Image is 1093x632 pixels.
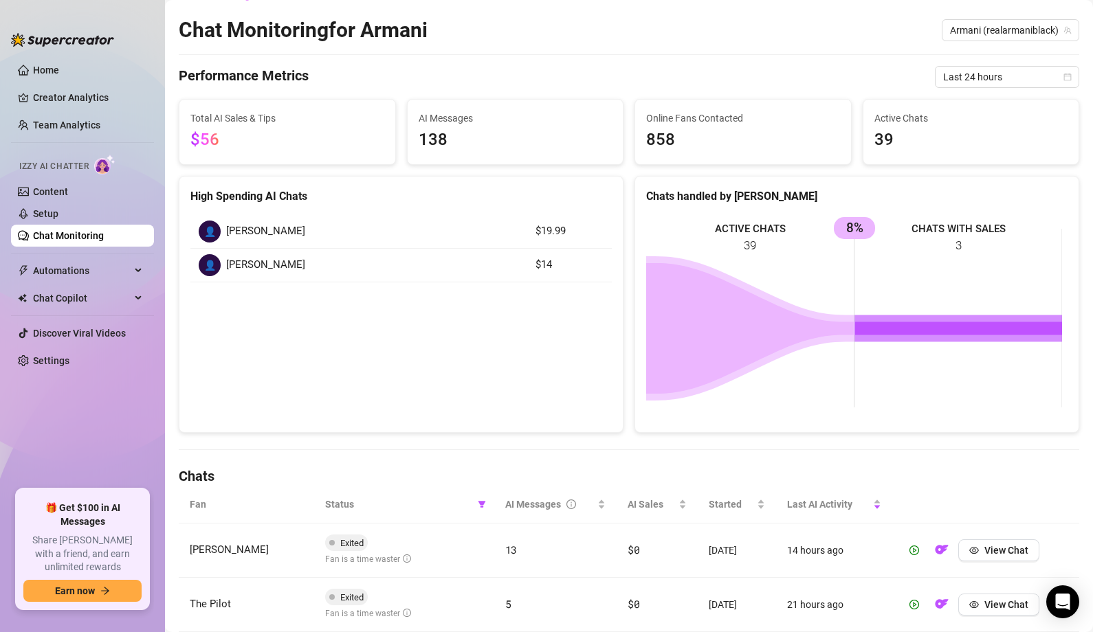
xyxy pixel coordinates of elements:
div: High Spending AI Chats [190,188,612,205]
span: Armani (realarmaniblack) [950,20,1071,41]
span: eye [969,600,979,609]
span: filter [478,500,486,508]
span: thunderbolt [18,265,29,276]
span: [PERSON_NAME] [226,257,305,273]
button: View Chat [958,594,1039,616]
span: filter [475,494,489,515]
span: AI Messages [419,111,612,126]
span: Active Chats [874,111,1068,126]
th: Fan [179,486,314,523]
a: Setup [33,208,58,219]
span: Share [PERSON_NAME] with a friend, and earn unlimited rewards [23,534,142,574]
span: team [1063,26,1072,34]
span: The Pilot [190,598,231,610]
span: Earn now [55,585,95,596]
span: View Chat [984,599,1028,610]
div: 👤 [199,221,221,242]
span: Automations [33,260,131,282]
span: Exited [340,538,364,548]
img: OF [935,543,949,556]
span: $0 [628,543,639,556]
td: [DATE] [698,523,776,578]
span: info-circle [403,554,411,563]
a: OF [931,548,953,558]
img: logo-BBDzfeDw.svg [11,33,114,47]
div: 👤 [199,254,221,276]
span: play-circle [909,545,919,555]
td: [DATE] [698,578,776,632]
span: eye [969,545,979,555]
span: info-circle [403,609,411,617]
span: Fan is a time waster [325,554,411,564]
span: Izzy AI Chatter [19,160,89,173]
div: Chats handled by [PERSON_NAME] [646,188,1068,205]
div: AI Messages [505,497,595,512]
span: 5 [505,597,511,611]
span: 🎁 Get $100 in AI Messages [23,501,142,528]
th: Last AI Activity [776,486,892,523]
span: Fan is a time waster [325,609,411,618]
span: Last 24 hours [943,67,1071,87]
span: View Chat [984,545,1028,556]
span: arrow-right [100,586,110,596]
a: Discover Viral Videos [33,328,126,339]
span: Online Fans Contacted [646,111,840,126]
h4: Performance Metrics [179,66,309,88]
button: View Chat [958,539,1039,561]
a: OF [931,602,953,613]
button: OF [931,539,953,561]
span: 138 [419,127,612,153]
img: OF [935,597,949,611]
article: $14 [536,257,604,273]
button: Earn nowarrow-right [23,580,142,602]
th: AI Sales [617,486,698,523]
article: $19.99 [536,223,604,240]
span: Total AI Sales & Tips [190,111,384,126]
span: Status [325,497,472,512]
img: AI Chatter [94,155,115,174]
span: calendar [1063,73,1072,81]
h4: Chats [179,466,1079,486]
a: Content [33,186,68,197]
th: Started [698,486,776,523]
a: Creator Analytics [33,87,143,109]
div: Open Intercom Messenger [1046,585,1079,618]
span: Last AI Activity [787,497,870,512]
span: $56 [190,130,219,149]
span: [PERSON_NAME] [226,223,305,240]
span: [PERSON_NAME] [190,543,269,556]
span: play-circle [909,600,919,609]
h2: Chat Monitoring for Armani [179,17,428,43]
button: OF [931,594,953,616]
span: 39 [874,127,1068,153]
a: Chat Monitoring [33,230,104,241]
span: Exited [340,592,364,602]
img: Chat Copilot [18,293,27,303]
span: $0 [628,597,639,611]
td: 21 hours ago [776,578,892,632]
a: Team Analytics [33,120,100,131]
td: 14 hours ago [776,523,892,578]
span: 858 [646,127,840,153]
span: info-circle [566,497,576,512]
span: Chat Copilot [33,287,131,309]
a: Settings [33,355,69,366]
span: 13 [505,543,517,556]
span: Started [709,497,754,512]
a: Home [33,65,59,76]
span: AI Sales [628,497,676,512]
